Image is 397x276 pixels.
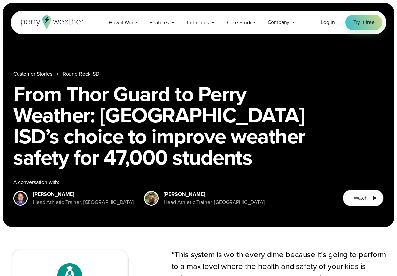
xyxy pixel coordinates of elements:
[14,192,27,205] img: Matt Owens - Round Rock ISD - Headshot
[109,19,138,27] span: How it Works
[345,15,382,30] a: Try it free
[103,16,144,29] a: How it Works
[13,70,52,78] a: Customer Stories
[33,198,133,206] div: Head Athletic Trainer, [GEOGRAPHIC_DATA]
[354,194,368,202] span: Watch
[63,70,99,78] a: Round Rock ISD
[187,19,209,27] span: Industries
[145,192,158,205] img: John Horsley - Round Rock ISD - Headshot
[164,190,264,198] div: [PERSON_NAME]
[227,19,256,27] span: Case Studies
[13,178,332,186] div: A conversation with:
[164,198,264,206] div: Head Athletic Trainer, [GEOGRAPHIC_DATA]
[268,19,289,26] span: Company
[353,19,375,26] span: Try it free
[321,19,335,26] a: Log in
[13,83,384,168] h1: From Thor Guard to Perry Weather: [GEOGRAPHIC_DATA] ISD’s choice to improve weather safety for 47...
[221,16,262,29] a: Case Studies
[33,190,133,198] div: [PERSON_NAME]
[13,70,384,78] nav: Breadcrumb
[343,190,384,206] button: Watch
[149,19,169,27] span: Features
